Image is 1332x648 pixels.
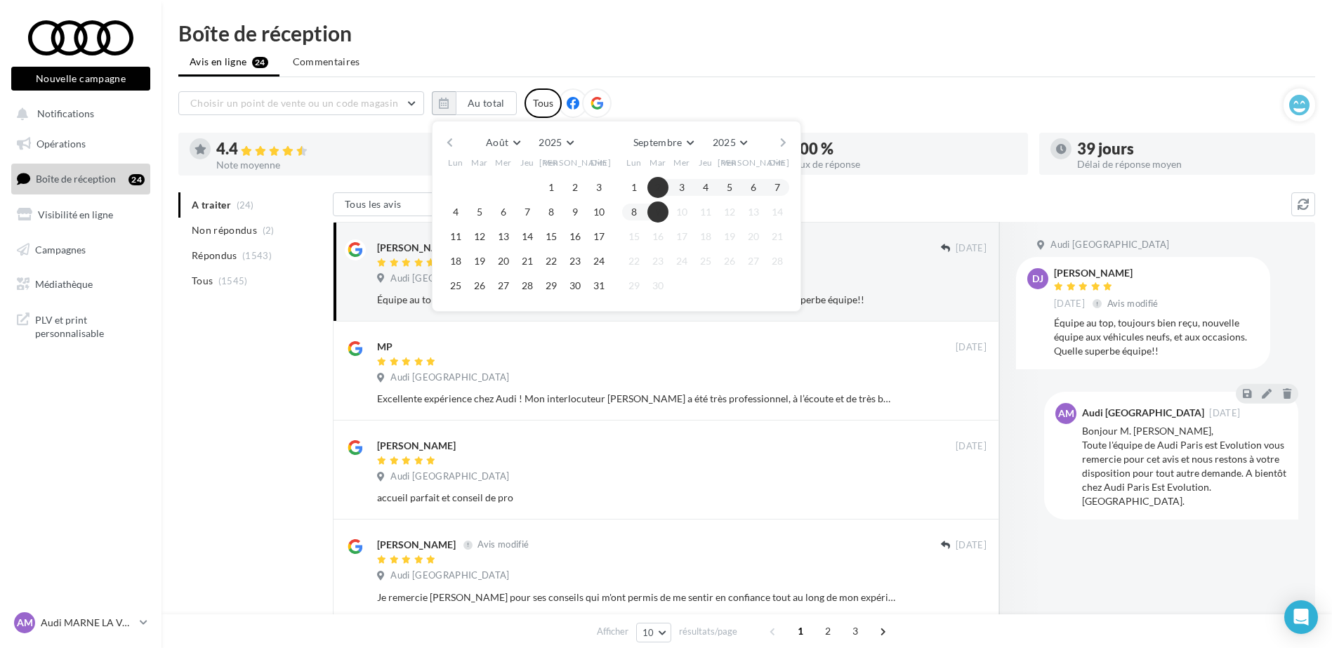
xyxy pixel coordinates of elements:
span: 2025 [713,136,736,148]
div: Tous [525,88,562,118]
span: (1543) [242,250,272,261]
button: 23 [565,251,586,272]
span: AM [17,616,33,630]
div: [PERSON_NAME] [1054,268,1161,278]
div: 4.4 [216,141,443,157]
button: 22 [541,251,562,272]
span: [DATE] [1054,298,1085,310]
button: 12 [719,201,740,223]
button: 17 [588,226,609,247]
div: [PERSON_NAME] [377,439,456,453]
div: Équipe au top, toujours bien reçu, nouvelle équipe aux véhicules neufs, et aux occasions. Quelle ... [377,293,895,307]
button: 14 [767,201,788,223]
span: DJ [1032,272,1043,286]
button: 10 [671,201,692,223]
button: 18 [695,226,716,247]
button: 2 [565,177,586,198]
button: 19 [719,226,740,247]
button: Au total [456,91,517,115]
span: [DATE] [1209,409,1240,418]
button: 18 [445,251,466,272]
span: Audi [GEOGRAPHIC_DATA] [390,470,509,483]
a: Médiathèque [8,270,153,299]
span: Avis modifié [477,539,529,550]
span: Mer [673,157,690,168]
button: 19 [469,251,490,272]
button: 23 [647,251,668,272]
span: Opérations [37,138,86,150]
button: Septembre [628,133,699,152]
span: Médiathèque [35,278,93,290]
button: 28 [517,275,538,296]
button: 15 [541,226,562,247]
button: 25 [695,251,716,272]
span: [PERSON_NAME] [539,157,612,168]
button: 26 [719,251,740,272]
span: Mer [495,157,512,168]
button: 6 [493,201,514,223]
button: Nouvelle campagne [11,67,150,91]
span: Jeu [520,157,534,168]
div: Délai de réponse moyen [1077,159,1304,169]
button: 21 [767,226,788,247]
span: 1 [789,620,812,642]
button: 10 [636,623,672,642]
span: Lun [448,157,463,168]
a: Campagnes [8,235,153,265]
span: Audi [GEOGRAPHIC_DATA] [390,371,509,384]
button: 7 [517,201,538,223]
span: PLV et print personnalisable [35,310,145,340]
button: 20 [493,251,514,272]
span: Août [486,136,508,148]
span: Jeu [699,157,713,168]
span: Audi [GEOGRAPHIC_DATA] [1050,239,1169,251]
span: [PERSON_NAME] [718,157,790,168]
span: [DATE] [956,341,987,354]
button: 1 [541,177,562,198]
a: AM Audi MARNE LA VALLEE [11,609,150,636]
button: 5 [719,177,740,198]
span: Mar [471,157,488,168]
div: MP [377,340,393,354]
button: 5 [469,201,490,223]
div: 39 jours [1077,141,1304,157]
span: (1545) [218,275,248,286]
span: (2) [263,225,275,236]
button: 11 [445,226,466,247]
a: Boîte de réception24 [8,164,153,194]
button: 17 [671,226,692,247]
button: 24 [588,251,609,272]
button: 8 [624,201,645,223]
button: Choisir un point de vente ou un code magasin [178,91,424,115]
p: Audi MARNE LA VALLEE [41,616,134,630]
div: Boîte de réception [178,22,1315,44]
button: 22 [624,251,645,272]
span: Dim [769,157,786,168]
a: PLV et print personnalisable [8,305,153,346]
button: 12 [469,226,490,247]
button: Au total [432,91,517,115]
div: Taux de réponse [791,159,1017,169]
button: 10 [588,201,609,223]
button: Tous les avis [333,192,473,216]
span: [DATE] [956,440,987,453]
button: 16 [565,226,586,247]
button: 21 [517,251,538,272]
button: 29 [624,275,645,296]
div: Je remercie [PERSON_NAME] pour ses conseils qui m'ont permis de me sentir en confiance tout au lo... [377,590,895,604]
button: 1 [624,177,645,198]
div: Open Intercom Messenger [1284,600,1318,634]
button: 27 [493,275,514,296]
span: 10 [642,627,654,638]
a: Opérations [8,129,153,159]
div: Bonjour M. [PERSON_NAME], Toute l'équipe de Audi Paris est Evolution vous remercie pour cet avis ... [1082,424,1287,508]
span: Notifications [37,108,94,120]
span: Répondus [192,249,237,263]
span: Audi [GEOGRAPHIC_DATA] [390,569,509,582]
button: 9 [647,201,668,223]
button: 2 [647,177,668,198]
button: 3 [588,177,609,198]
span: Campagnes [35,243,86,255]
button: 25 [445,275,466,296]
